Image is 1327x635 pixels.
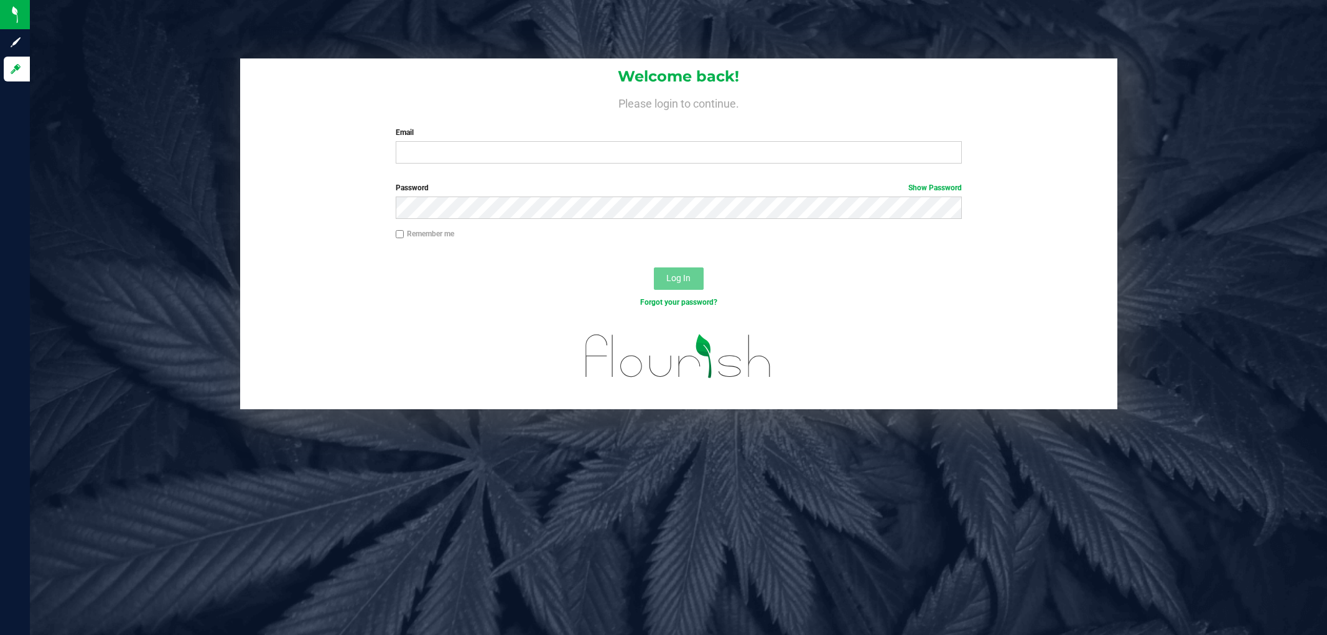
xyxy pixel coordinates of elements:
[396,183,429,192] span: Password
[640,298,717,307] a: Forgot your password?
[908,183,962,192] a: Show Password
[240,68,1117,85] h1: Welcome back!
[240,95,1117,109] h4: Please login to continue.
[9,63,22,75] inline-svg: Log in
[9,36,22,49] inline-svg: Sign up
[654,267,704,290] button: Log In
[396,228,454,239] label: Remember me
[666,273,691,283] span: Log In
[396,230,404,239] input: Remember me
[569,321,788,391] img: flourish_logo.svg
[396,127,962,138] label: Email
